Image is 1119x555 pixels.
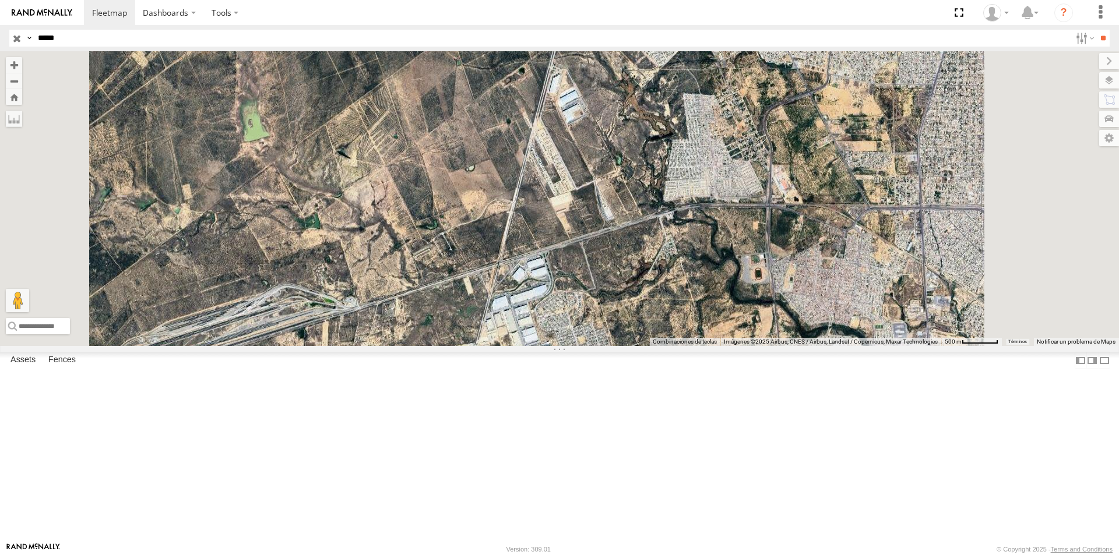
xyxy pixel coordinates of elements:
[1099,130,1119,146] label: Map Settings
[941,338,1002,346] button: Escala del mapa: 500 m por 59 píxeles
[6,543,60,555] a: Visit our Website
[1099,352,1110,369] label: Hide Summary Table
[506,546,551,553] div: Version: 309.01
[6,89,22,105] button: Zoom Home
[1071,30,1096,47] label: Search Filter Options
[1086,352,1098,369] label: Dock Summary Table to the Right
[724,338,938,345] span: Imágenes ©2025 Airbus, CNES / Airbus, Landsat / Copernicus, Maxar Technologies
[6,111,22,127] label: Measure
[6,289,29,312] button: Arrastra al hombrecito al mapa para abrir Street View
[1075,352,1086,369] label: Dock Summary Table to the Left
[24,30,34,47] label: Search Query
[945,338,962,345] span: 500 m
[1054,3,1073,22] i: ?
[1051,546,1113,553] a: Terms and Conditions
[1037,338,1116,345] a: Notificar un problema de Maps
[6,57,22,73] button: Zoom in
[979,4,1013,22] div: Miguel Cantu
[5,352,41,369] label: Assets
[997,546,1113,553] div: © Copyright 2025 -
[653,338,717,346] button: Combinaciones de teclas
[12,9,72,17] img: rand-logo.svg
[1008,339,1027,344] a: Términos (se abre en una nueva pestaña)
[6,73,22,89] button: Zoom out
[43,352,82,369] label: Fences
